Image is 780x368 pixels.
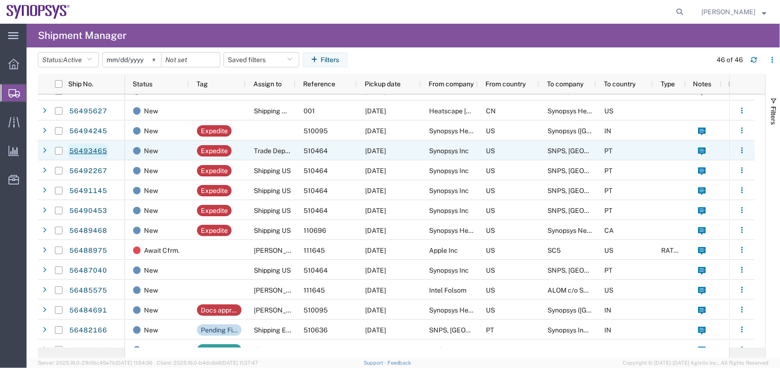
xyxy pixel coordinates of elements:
span: New [144,181,158,201]
a: 56481873 [69,343,108,358]
span: 08/20/2025 [365,127,386,135]
span: Synopsys India PVT Ltd. [547,326,619,334]
span: Shipping APAC [254,346,300,354]
span: To company [547,80,583,88]
a: 56485575 [69,283,108,298]
span: Shipping US [254,167,291,175]
div: Expedite [201,225,228,236]
span: 510464 [304,207,328,214]
span: To country [604,80,636,88]
span: New [144,300,158,320]
span: Copyright © [DATE]-[DATE] Agistix Inc., All Rights Reserved [623,359,769,367]
span: 08/14/2025 [365,326,386,334]
span: Shipping US [254,267,291,274]
span: 110696 [304,227,326,234]
span: Status [133,80,152,88]
span: US [604,247,613,254]
span: IN [604,326,611,334]
span: Rafael Chacon [254,286,308,294]
span: From company [429,80,474,88]
span: US [486,306,495,314]
a: 56487040 [69,263,108,278]
span: Shipping EMEA [254,326,301,334]
span: SNPS, Portugal Unipessoal, Lda. [547,187,687,194]
span: IN [604,306,611,314]
span: Shipping US [254,187,291,194]
span: 510464 [304,187,328,194]
span: US [604,107,613,115]
span: Apple Inc [429,247,458,254]
span: ALOM c/o SYNOPSYS [547,286,614,294]
span: US [486,267,495,274]
div: Expedite [201,205,228,216]
span: Intel Folsom [429,286,466,294]
span: US [486,127,495,135]
span: From country [485,80,526,88]
span: SC5 [547,247,561,254]
span: 08/14/2025 [365,346,386,354]
a: 56493465 [69,144,108,159]
span: PT [604,167,612,175]
span: US [486,286,495,294]
span: Synopsys (India) Pvt. Ltd. [547,306,674,314]
span: Active [63,56,82,64]
span: 510095 [304,127,328,135]
span: Synopsys Nepean CA09 [547,227,621,234]
span: Pickup date [365,80,401,88]
span: 111645 [304,286,325,294]
span: 111645 [304,247,325,254]
button: Status:Active [38,52,99,67]
span: US [486,247,495,254]
span: Tag [197,80,208,88]
span: US [604,346,613,354]
span: Ship No. [68,80,93,88]
span: 08/15/2025 [365,107,386,115]
h4: Shipment Manager [38,24,126,47]
span: PT [604,267,612,274]
span: PT [486,326,494,334]
span: Reference [303,80,335,88]
span: 510464 [304,167,328,175]
span: 08/13/2025 [365,147,386,155]
span: TW [486,346,496,354]
div: Expedite [201,185,228,196]
span: Synopsys Headquarters USSV [429,127,520,135]
input: Not set [103,53,161,67]
span: US [486,227,495,234]
a: 56492267 [69,164,108,179]
span: SNPS, Portugal Unipessoal, Lda. [547,147,687,155]
span: 510464 [304,147,328,155]
span: Docs [729,80,744,88]
button: [PERSON_NAME] [701,6,767,18]
div: Docs approval needed [201,304,238,316]
span: Synopsys Headquarters USSV [547,107,639,115]
div: Pending Finance Approval [201,324,238,336]
span: Kaelen O'Connor [254,306,308,314]
div: Manual Booking [201,344,238,356]
div: Expedite [201,125,228,137]
a: 56495627 [69,104,108,119]
div: Expedite [201,145,228,156]
a: 56490453 [69,203,108,219]
span: CN [486,107,496,115]
span: 510464 [304,267,328,274]
span: New [144,221,158,240]
span: US [486,207,495,214]
span: [DATE] 11:37:47 [221,360,258,366]
span: SNPS, Portugal Unipessoal, Lda. [547,267,687,274]
span: PT [604,187,612,194]
span: Caleb Jackson [701,7,755,17]
span: IN [604,127,611,135]
span: E-Elements Technology Co., Ltd [429,346,526,354]
span: Synopsys (India) Pvt. Ltd. [547,127,674,135]
img: logo [7,5,70,19]
span: Synopsys Inc [429,267,469,274]
span: 08/14/2025 [365,267,386,274]
span: 001 [304,107,315,115]
span: 001 [304,346,315,354]
span: Shipping APAC [254,107,300,115]
span: 510636 [304,326,328,334]
input: Not set [161,53,220,67]
span: Synopsys c/o ALOM [547,346,608,354]
span: Filters [770,106,777,125]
